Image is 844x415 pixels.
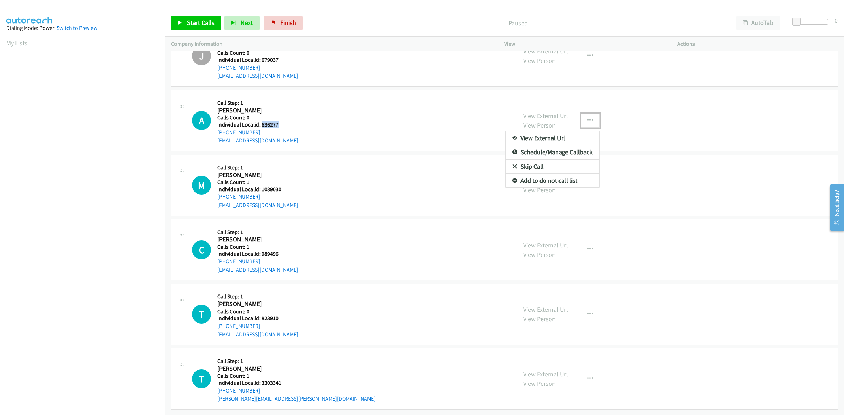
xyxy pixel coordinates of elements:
[192,305,211,324] h1: T
[824,180,844,235] iframe: Resource Center
[192,176,211,195] div: The call is yet to be attempted
[192,240,211,259] h1: C
[192,176,211,195] h1: M
[192,369,211,388] h1: T
[57,25,97,31] a: Switch to Preview
[506,174,599,188] a: Add to do not call list
[6,39,27,47] a: My Lists
[6,54,165,388] iframe: Dialpad
[192,369,211,388] div: The call is yet to be attempted
[192,305,211,324] div: The call is yet to be attempted
[506,131,599,145] a: View External Url
[6,24,158,32] div: Dialing Mode: Power |
[506,145,599,159] a: Schedule/Manage Callback
[506,160,599,174] a: Skip Call
[192,240,211,259] div: The call is yet to be attempted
